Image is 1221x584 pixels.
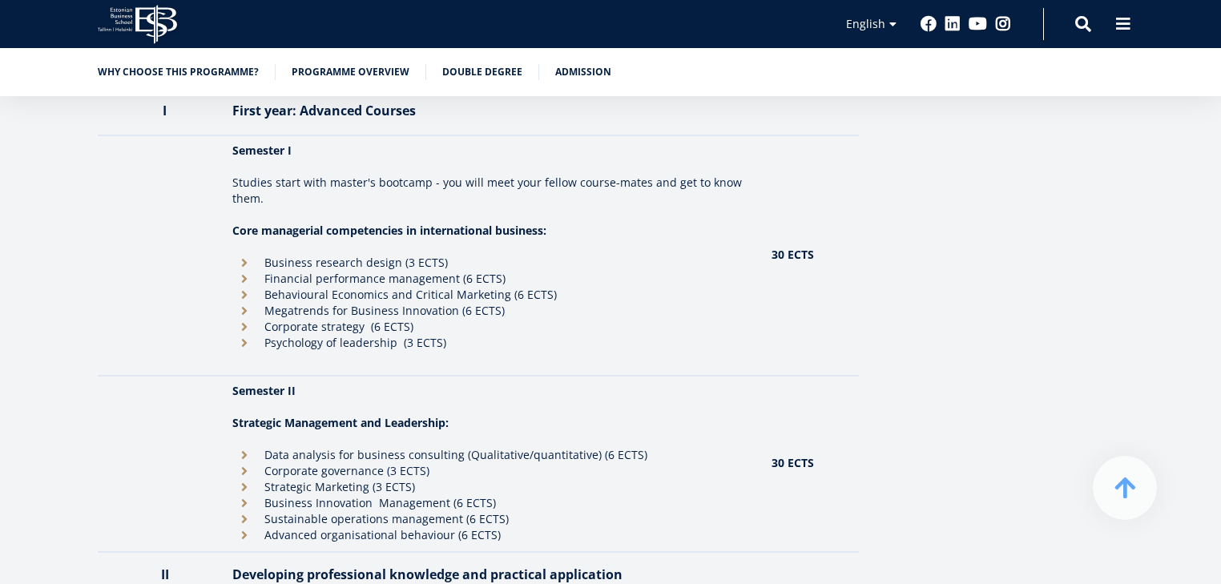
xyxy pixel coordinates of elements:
[232,303,756,319] li: Megatrends for Business Innovation (6 ECTS)
[98,64,259,80] a: Why choose this programme?
[232,479,756,495] li: Strategic Marketing (3 ECTS)
[232,271,756,287] li: Financial performance management (6 ECTS)
[772,455,814,470] strong: 30 ECTS
[555,64,611,80] a: Admission
[921,16,937,32] a: Facebook
[381,1,432,15] span: Last Name
[232,287,756,303] li: Behavioural Economics and Critical Marketing (6 ECTS)
[232,415,449,430] strong: Strategic Management and Leadership:
[772,247,814,262] strong: 30 ECTS
[232,143,292,158] strong: Semester I
[232,335,756,351] li: Psychology of leadership (3 ECTS)
[995,16,1011,32] a: Instagram
[292,64,409,80] a: Programme overview
[232,319,756,335] li: Corporate strategy (6 ECTS)
[98,87,224,135] th: I
[4,224,14,234] input: MA in International Management
[232,511,756,527] li: Sustainable operations management (6 ECTS)
[945,16,961,32] a: Linkedin
[232,175,756,207] p: Studies start with master's bootcamp - you will meet your fellow course-mates and get to know them.
[232,463,756,479] li: Corporate governance (3 ECTS)
[232,223,546,238] strong: Core managerial competencies in international business:
[442,64,522,80] a: Double Degree
[232,527,756,543] li: Advanced organisational behaviour (6 ECTS)
[232,495,756,511] li: Business Innovation Management (6 ECTS)
[969,16,987,32] a: Youtube
[232,383,296,398] strong: Semester II
[232,255,756,271] li: Business research design (3 ECTS)
[232,447,756,463] li: Data analysis for business consulting (Qualitative/quantitative) (6 ECTS)
[18,223,177,237] span: MA in International Management
[224,87,764,135] th: First year: Advanced Courses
